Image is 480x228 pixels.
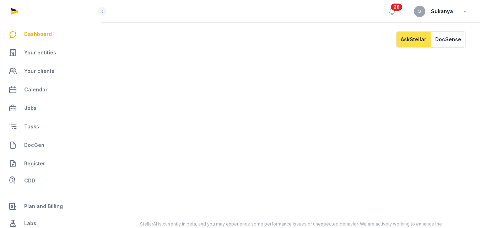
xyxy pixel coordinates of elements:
[24,141,44,149] span: DocGen
[391,4,402,11] span: 28
[24,67,54,75] span: Your clients
[396,31,431,48] button: AskStellar
[24,104,37,112] span: Jobs
[431,7,453,16] span: Sukanya
[6,174,96,188] a: CDD
[24,122,39,131] span: Tasks
[6,81,96,98] a: Calendar
[414,6,425,17] button: S
[6,26,96,43] a: Dashboard
[6,100,96,117] a: Jobs
[6,63,96,80] a: Your clients
[431,31,466,48] button: DocSense
[24,202,63,211] span: Plan and Billing
[6,137,96,154] a: DocGen
[418,9,421,14] span: S
[6,44,96,61] a: Your entities
[24,48,56,57] span: Your entities
[6,155,96,172] a: Register
[24,30,52,38] span: Dashboard
[6,118,96,135] a: Tasks
[24,85,48,94] span: Calendar
[24,219,36,228] span: Labs
[6,198,96,215] a: Plan and Billing
[24,159,45,168] span: Register
[24,176,35,185] span: CDD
